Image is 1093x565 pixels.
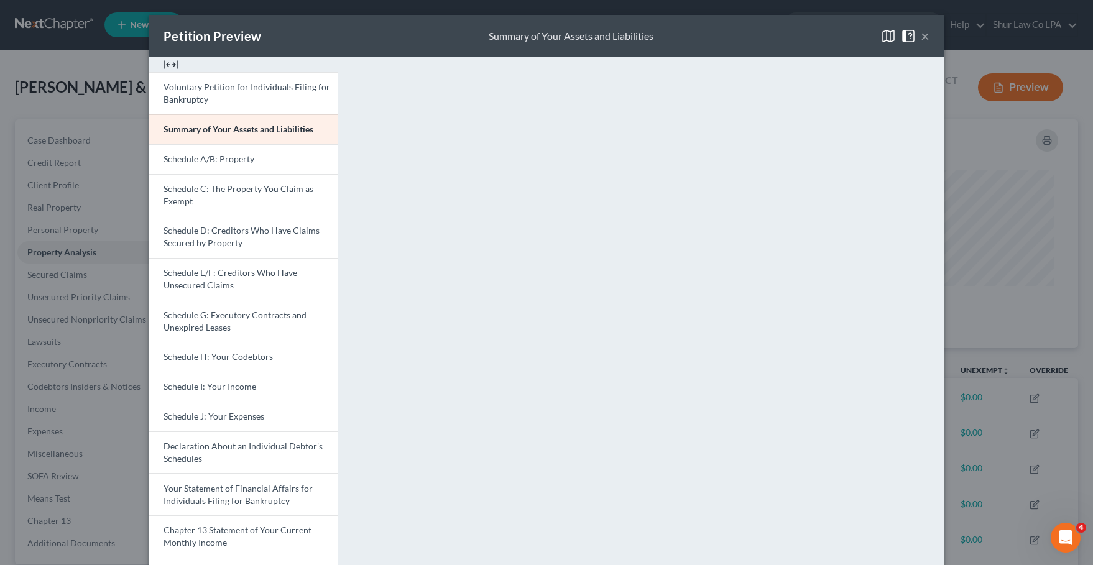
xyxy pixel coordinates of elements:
span: Declaration About an Individual Debtor's Schedules [164,441,323,464]
a: Schedule D: Creditors Who Have Claims Secured by Property [149,216,338,258]
span: Schedule I: Your Income [164,381,256,392]
a: Schedule E/F: Creditors Who Have Unsecured Claims [149,258,338,300]
a: Your Statement of Financial Affairs for Individuals Filing for Bankruptcy [149,473,338,515]
img: help-close-5ba153eb36485ed6c1ea00a893f15db1cb9b99d6cae46e1a8edb6c62d00a1a76.svg [901,29,916,44]
span: Schedule C: The Property You Claim as Exempt [164,183,313,206]
div: Summary of Your Assets and Liabilities [489,29,653,44]
span: 4 [1076,523,1086,533]
a: Chapter 13 Statement of Your Current Monthly Income [149,515,338,558]
span: Chapter 13 Statement of Your Current Monthly Income [164,525,311,548]
span: Your Statement of Financial Affairs for Individuals Filing for Bankruptcy [164,483,313,506]
span: Schedule J: Your Expenses [164,411,264,421]
a: Schedule H: Your Codebtors [149,342,338,372]
span: Voluntary Petition for Individuals Filing for Bankruptcy [164,81,330,104]
a: Schedule C: The Property You Claim as Exempt [149,174,338,216]
a: Schedule G: Executory Contracts and Unexpired Leases [149,300,338,342]
span: Schedule D: Creditors Who Have Claims Secured by Property [164,225,320,248]
a: Schedule J: Your Expenses [149,402,338,431]
a: Schedule I: Your Income [149,372,338,402]
span: Summary of Your Assets and Liabilities [164,124,313,134]
div: Petition Preview [164,27,261,45]
span: Schedule A/B: Property [164,154,254,164]
span: Schedule E/F: Creditors Who Have Unsecured Claims [164,267,297,290]
a: Summary of Your Assets and Liabilities [149,114,338,144]
img: map-close-ec6dd18eec5d97a3e4237cf27bb9247ecfb19e6a7ca4853eab1adfd70aa1fa45.svg [881,29,896,44]
span: Schedule H: Your Codebtors [164,351,273,362]
span: Schedule G: Executory Contracts and Unexpired Leases [164,310,307,333]
a: Voluntary Petition for Individuals Filing for Bankruptcy [149,72,338,114]
button: × [921,29,929,44]
a: Schedule A/B: Property [149,144,338,174]
iframe: Intercom live chat [1051,523,1081,553]
img: expand-e0f6d898513216a626fdd78e52531dac95497ffd26381d4c15ee2fc46db09dca.svg [164,57,178,72]
a: Declaration About an Individual Debtor's Schedules [149,431,338,474]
